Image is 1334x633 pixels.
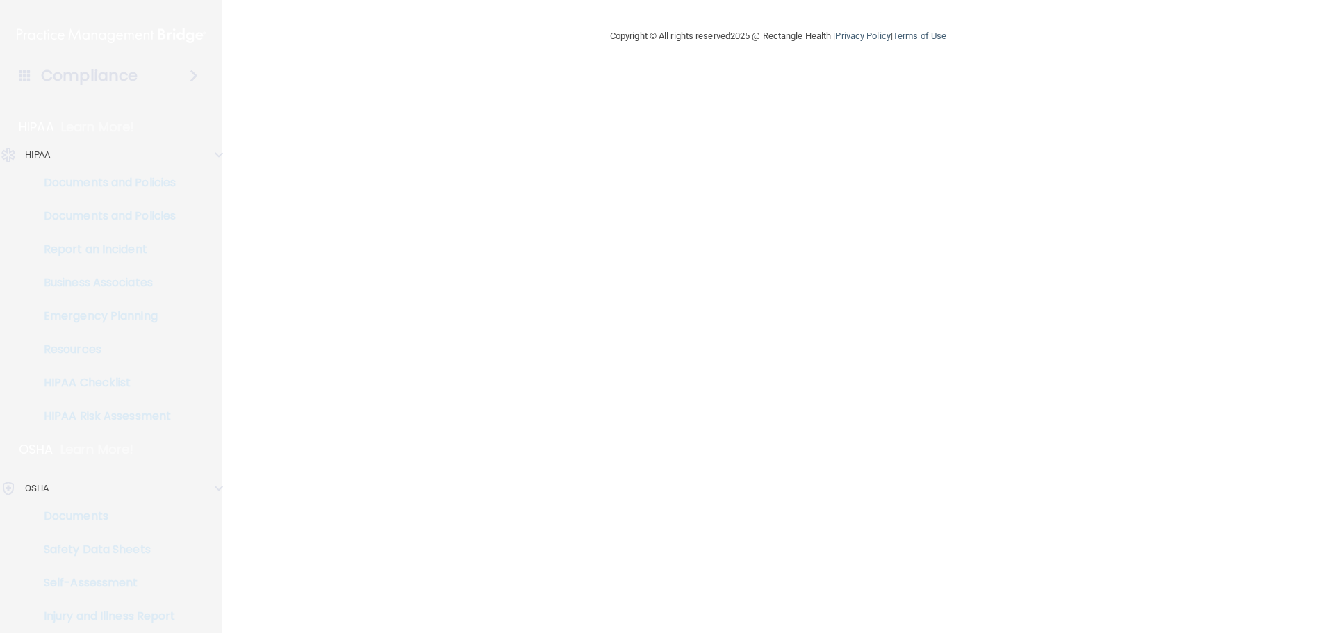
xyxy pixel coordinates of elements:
p: HIPAA Checklist [9,376,199,390]
p: Injury and Illness Report [9,609,199,623]
p: Documents and Policies [9,176,199,190]
h4: Compliance [41,66,138,85]
p: Resources [9,343,199,356]
p: HIPAA [19,119,54,135]
img: PMB logo [17,22,206,49]
p: HIPAA [25,147,51,163]
p: Report an Incident [9,242,199,256]
p: OSHA [25,480,49,497]
p: OSHA [19,441,53,458]
p: Self-Assessment [9,576,199,590]
p: Emergency Planning [9,309,199,323]
a: Terms of Use [893,31,946,41]
a: Privacy Policy [835,31,890,41]
p: Documents [9,509,199,523]
p: Learn More! [60,441,134,458]
p: HIPAA Risk Assessment [9,409,199,423]
p: Business Associates [9,276,199,290]
p: Learn More! [61,119,135,135]
p: Safety Data Sheets [9,543,199,557]
div: Copyright © All rights reserved 2025 @ Rectangle Health | | [525,14,1032,58]
p: Documents and Policies [9,209,199,223]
